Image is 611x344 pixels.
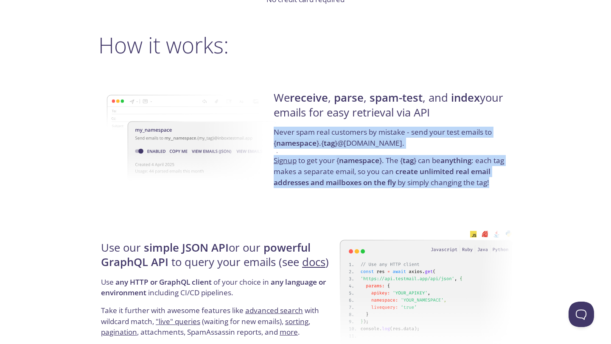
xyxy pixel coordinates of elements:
[101,277,337,305] p: Use of your choice in including CI/CD pipelines.
[274,166,490,187] strong: create unlimited real email addresses and mailboxes on the fly
[370,90,423,105] strong: spam-test
[440,155,471,165] strong: anything
[569,302,594,327] iframe: Help Scout Beacon - Open
[156,316,200,326] a: "live" queries
[245,305,303,315] a: advanced search
[276,138,317,148] strong: namespace
[274,155,510,188] p: to get your . The can be : each tag makes a separate email, so you can by simply changing the tag!
[403,155,414,165] strong: tag
[274,127,510,155] p: Never spam real customers by mistake - send your test emails to .
[101,305,337,338] p: Take it further with awesome features like with wildcard match, (waiting for new emails), , , att...
[302,255,325,269] a: docs
[274,155,297,165] a: Signup
[400,155,416,165] code: { }
[274,91,510,127] h4: We , , , and your emails for easy retrieval via API
[290,90,328,105] strong: receive
[280,327,298,337] a: more
[98,32,513,58] h2: How it works:
[101,327,137,337] a: pagination
[336,155,382,165] code: { }
[285,316,308,326] a: sorting
[274,138,402,148] code: { } . { } @[DOMAIN_NAME]
[324,138,335,148] strong: tag
[101,241,337,277] h4: Use our or our to query your emails (see )
[334,90,364,105] strong: parse
[339,155,379,165] strong: namespace
[451,90,480,105] strong: index
[144,240,229,255] strong: simple JSON API
[101,277,326,298] strong: any language or environment
[115,277,212,287] strong: any HTTP or GraphQL client
[107,71,280,205] img: namespace-image
[101,240,311,269] strong: powerful GraphQL API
